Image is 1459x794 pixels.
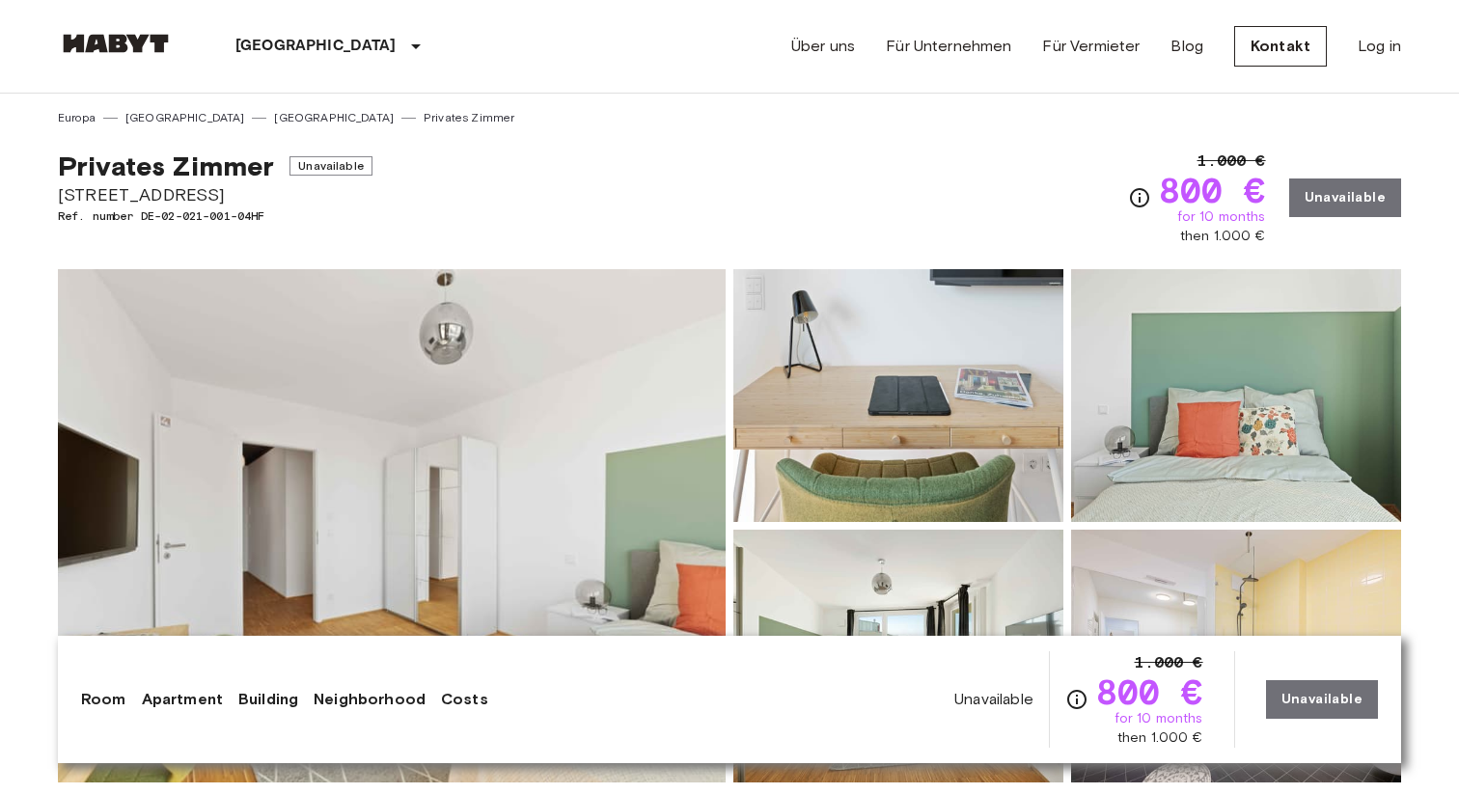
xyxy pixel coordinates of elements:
img: Marketing picture of unit DE-02-021-001-04HF [58,269,726,782]
span: Ref. number DE-02-021-001-04HF [58,207,372,225]
span: Unavailable [289,156,372,176]
a: Room [81,688,126,711]
a: [GEOGRAPHIC_DATA] [274,109,394,126]
span: 1.000 € [1135,651,1203,674]
a: Apartment [142,688,223,711]
span: 800 € [1096,674,1203,709]
img: Picture of unit DE-02-021-001-04HF [1071,530,1401,782]
img: Picture of unit DE-02-021-001-04HF [1071,269,1401,522]
span: Privates Zimmer [58,150,274,182]
span: Unavailable [954,689,1033,710]
img: Picture of unit DE-02-021-001-04HF [733,530,1063,782]
a: Für Unternehmen [886,35,1011,58]
span: then 1.000 € [1180,227,1266,246]
a: Privates Zimmer [424,109,514,126]
img: Picture of unit DE-02-021-001-04HF [733,269,1063,522]
span: 800 € [1159,173,1266,207]
span: for 10 months [1177,207,1266,227]
a: Log in [1358,35,1401,58]
a: Blog [1170,35,1203,58]
a: Über uns [791,35,855,58]
a: Kontakt [1234,26,1327,67]
svg: Check cost overview for full price breakdown. Please note that discounts apply to new joiners onl... [1128,186,1151,209]
p: [GEOGRAPHIC_DATA] [235,35,397,58]
span: then 1.000 € [1117,728,1203,748]
a: Für Vermieter [1042,35,1140,58]
svg: Check cost overview for full price breakdown. Please note that discounts apply to new joiners onl... [1065,688,1088,711]
a: Neighborhood [314,688,426,711]
span: for 10 months [1115,709,1203,728]
a: Building [238,688,298,711]
span: 1.000 € [1197,150,1266,173]
img: Habyt [58,34,174,53]
a: Europa [58,109,96,126]
a: Costs [441,688,488,711]
a: [GEOGRAPHIC_DATA] [125,109,245,126]
span: [STREET_ADDRESS] [58,182,372,207]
